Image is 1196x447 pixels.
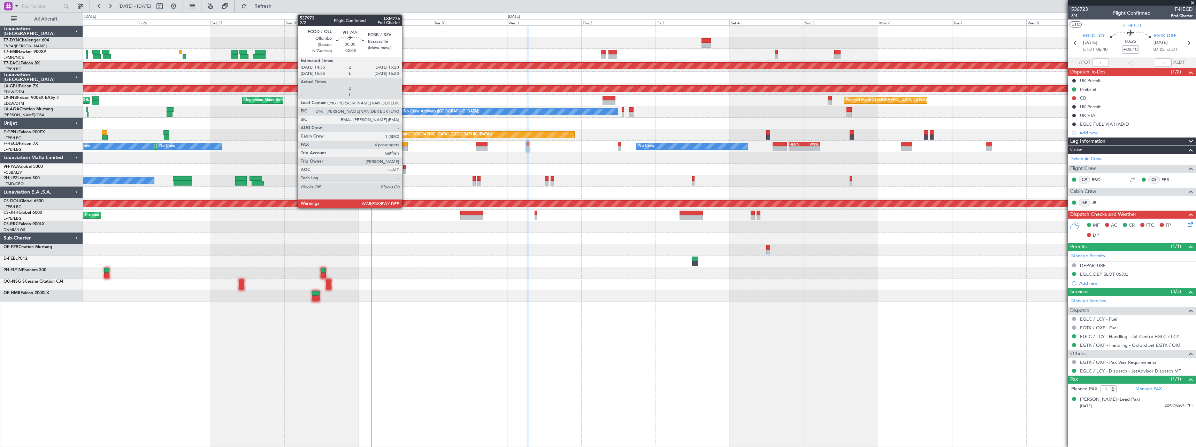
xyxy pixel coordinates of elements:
[1153,46,1165,53] span: 07:05
[3,130,45,134] a: F-GPNJFalcon 900EX
[3,96,59,100] a: LX-INBFalcon 900EX EASy II
[3,222,18,226] span: CS-RRC
[3,216,22,221] a: LFPB/LBG
[1069,21,1082,28] button: UTC
[1080,104,1101,110] div: UK Permit
[3,112,45,118] a: [PERSON_NAME]/QSA
[248,4,278,9] span: Refresh
[3,50,17,54] span: T7-EMI
[404,107,479,117] div: No Crew Antwerp ([GEOGRAPHIC_DATA])
[1080,121,1129,127] div: EGLC FUEL VIA HADID
[1070,68,1105,76] span: Dispatch To-Dos
[1092,199,1107,206] a: JRL
[284,19,359,25] div: Sun 28
[1070,188,1096,196] span: Cabin Crew
[1080,112,1095,118] div: UK ETA
[3,50,46,54] a: T7-EMIHawker 900XP
[1173,59,1185,66] span: ALDT
[1171,68,1181,76] span: (1/2)
[1080,368,1181,374] a: EGLC / LCY - Dispatch - JetAdvisor Dispatch MT
[1080,334,1179,339] a: EGLC / LCY - Handling - Jet Centre EGLC / LCY
[3,280,63,284] a: OO-NSG SCessna Citation CJ4
[581,19,655,25] div: Thu 2
[1071,6,1088,13] span: 536723
[1093,232,1099,239] span: DP
[3,176,40,180] a: 9H-LPZLegacy 500
[3,181,24,187] a: LFMD/CEQ
[1165,403,1193,409] span: 22AK16204 (PP)
[1079,280,1193,286] div: Add new
[1080,359,1156,365] a: EGTK / OXF - Pax Visa Requirements
[1083,46,1095,53] span: ETOT
[18,17,74,22] span: All Aircraft
[1111,222,1117,229] span: AC
[1093,222,1099,229] span: MF
[1161,177,1177,183] a: PBS
[1171,375,1181,383] span: (1/1)
[3,38,19,42] span: T7-DYN
[136,19,210,25] div: Fri 26
[3,268,22,272] span: 9H-FLYIN
[3,38,49,42] a: T7-DYNChallenger 604
[804,142,819,146] div: WSSL
[1171,243,1181,250] span: (1/1)
[84,14,96,20] div: [DATE]
[655,19,729,25] div: Fri 3
[1080,342,1181,348] a: EGTK / OXF - Handling - Oxford Jet EGTK / OXF
[238,1,280,12] button: Refresh
[3,257,28,261] a: D-FEELPC12
[3,291,21,295] span: OE-HMR
[3,165,43,169] a: 9H-YAAGlobal 5000
[1113,9,1151,17] div: Flight Confirmed
[1071,156,1102,163] a: Schedule Crew
[3,245,18,249] span: OE-FZB
[1070,146,1082,154] span: Crew
[1070,350,1086,358] span: Others
[804,147,819,151] div: -
[118,3,151,9] span: [DATE] - [DATE]
[1071,298,1106,305] a: Manage Services
[1071,253,1105,260] a: Manage Permits
[1079,199,1090,206] div: ISP
[1171,13,1193,19] span: Pref Charter
[1080,78,1101,84] div: UK Permit
[3,257,17,261] span: D-FEEL
[3,66,22,72] a: LFPB/LBG
[3,96,17,100] span: LX-INB
[1125,38,1136,45] span: 00:25
[952,19,1026,25] div: Tue 7
[8,14,76,25] button: All Aircraft
[3,176,17,180] span: 9H-LPZ
[3,107,20,111] span: LX-AOA
[3,107,53,111] a: LX-AOACitation Mustang
[3,245,52,249] a: OE-FZBCitation Mustang
[3,199,44,203] a: CS-DOUGlobal 6500
[508,14,520,20] div: [DATE]
[1080,325,1118,331] a: EGTK / OXF - Fuel
[789,147,804,151] div: -
[3,130,18,134] span: F-GPNJ
[3,199,20,203] span: CS-DOU
[1079,59,1090,66] span: ATOT
[3,280,25,284] span: OO-NSG S
[3,101,24,106] a: EDLW/DTM
[729,19,804,25] div: Sat 4
[804,19,878,25] div: Sun 5
[846,95,956,105] div: Planned Maint [GEOGRAPHIC_DATA] ([GEOGRAPHIC_DATA])
[3,291,49,295] a: OE-HMRFalcon 2000LX
[1096,46,1107,53] span: 06:40
[789,142,804,146] div: HEGN
[638,141,654,151] div: No Crew
[382,130,492,140] div: Planned Maint [GEOGRAPHIC_DATA] ([GEOGRAPHIC_DATA])
[1080,95,1086,101] div: CB
[3,204,22,210] a: LFPB/LBG
[1079,130,1193,136] div: Add new
[1071,386,1097,393] label: Planned PAX
[1092,58,1109,67] input: --:--
[1080,262,1106,268] div: DEPARTURE
[433,19,507,25] div: Tue 30
[3,211,18,215] span: CS-JHH
[244,95,307,105] div: Unplanned Maint Roma (Ciampino)
[3,44,47,49] a: EVRA/[PERSON_NAME]
[1129,222,1135,229] span: CR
